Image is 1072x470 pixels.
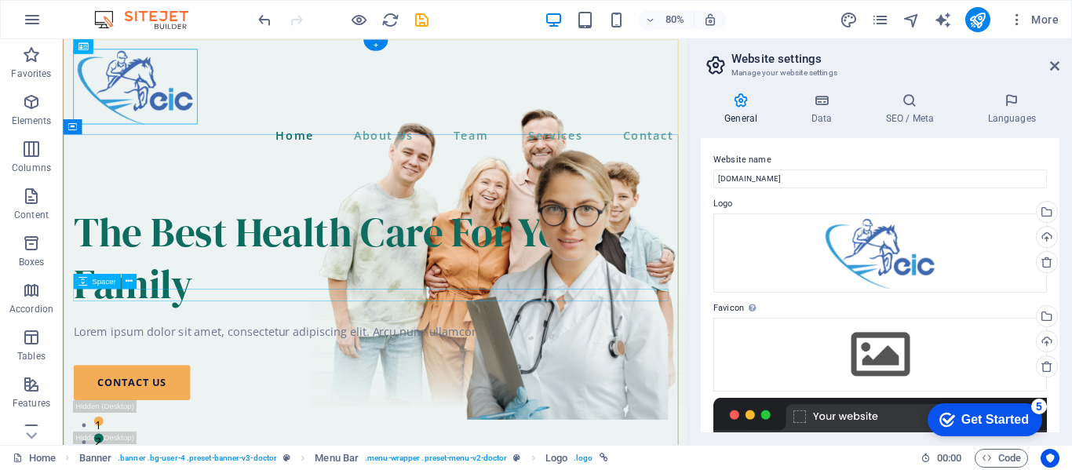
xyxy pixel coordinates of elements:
[902,10,921,29] button: navigator
[256,11,274,29] i: Undo: Change colors (Ctrl+Z)
[731,52,1059,66] h2: Website settings
[19,256,45,268] p: Boxes
[13,8,127,41] div: Get Started 5 items remaining, 0% complete
[840,11,858,29] i: Design (Ctrl+Alt+Y)
[1041,449,1059,468] button: Usercentrics
[255,10,274,29] button: undo
[713,169,1047,188] input: Name...
[871,11,889,29] i: Pages (Ctrl+Alt+S)
[964,93,1059,126] h4: Languages
[12,162,51,174] p: Columns
[965,7,990,32] button: publish
[13,397,50,410] p: Features
[862,93,964,126] h4: SEO / Meta
[871,10,890,29] button: pages
[412,10,431,29] button: save
[118,449,277,468] span: . banner .bg-user-4 .preset-banner-v3-doctor
[79,449,112,468] span: Click to select. Double-click to edit
[787,93,862,126] h4: Data
[713,195,1047,213] label: Logo
[11,67,51,80] p: Favorites
[92,278,115,286] span: Spacer
[934,10,953,29] button: text_generator
[349,10,368,29] button: Click here to leave preview mode and continue editing
[12,115,52,127] p: Elements
[14,209,49,221] p: Content
[982,449,1021,468] span: Code
[662,10,687,29] h6: 80%
[315,449,359,468] span: Click to select. Double-click to edit
[381,11,399,29] i: Reload page
[363,40,387,51] div: +
[713,213,1047,293] div: logo-_uOqBk9s-JZCbd7lsXQJ9g.png
[840,10,859,29] button: design
[731,66,1028,80] h3: Manage your website settings
[381,10,399,29] button: reload
[46,17,114,31] div: Get Started
[283,454,290,462] i: This element is a customizable preset
[975,449,1028,468] button: Code
[948,452,950,464] span: :
[701,93,787,126] h4: General
[713,299,1047,318] label: Favicon
[639,10,695,29] button: 80%
[934,11,952,29] i: AI Writer
[13,449,56,468] a: Click to cancel selection. Double-click to open Pages
[79,449,608,468] nav: breadcrumb
[9,303,53,315] p: Accordion
[413,11,431,29] i: Save (Ctrl+S)
[921,449,962,468] h6: Session time
[17,350,46,363] p: Tables
[1003,7,1065,32] button: More
[600,454,608,462] i: This element is linked
[365,449,507,468] span: . menu-wrapper .preset-menu-v2-doctor
[1009,12,1059,27] span: More
[545,449,567,468] span: Logo
[713,318,1047,392] div: Select files from the file manager, stock photos, or upload file(s)
[937,449,961,468] span: 00 00
[574,449,593,468] span: . logo
[713,151,1047,169] label: Website name
[116,3,132,19] div: 5
[90,10,208,29] img: Editor Logo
